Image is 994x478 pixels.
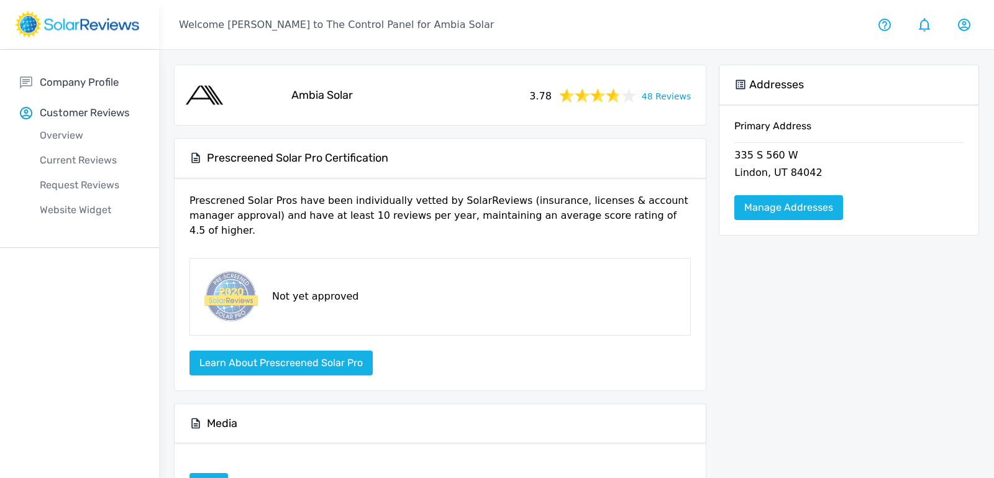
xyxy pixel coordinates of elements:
p: Welcome [PERSON_NAME] to The Control Panel for Ambia Solar [179,17,494,32]
p: Website Widget [20,203,159,218]
a: Request Reviews [20,173,159,198]
span: 3.78 [529,86,552,104]
p: Company Profile [40,75,119,90]
a: 48 Reviews [642,88,691,103]
h5: Addresses [749,78,804,92]
p: Not yet approved [272,289,358,304]
a: Current Reviews [20,148,159,173]
h6: Primary Address [734,120,964,142]
h5: Prescreened Solar Pro Certification [207,151,388,165]
p: Current Reviews [20,153,159,168]
a: Overview [20,123,159,148]
p: Customer Reviews [40,105,130,121]
p: Prescrened Solar Pros have been individually vetted by SolarReviews (insurance, licenses & accoun... [189,193,691,248]
p: Overview [20,128,159,143]
a: Manage Addresses [734,195,843,220]
img: prescreened-badge.png [200,269,260,325]
h5: Media [207,416,237,431]
p: Lindon, UT 84042 [734,165,964,183]
a: Learn about Prescreened Solar Pro [189,357,373,369]
button: Learn about Prescreened Solar Pro [189,351,373,375]
a: Website Widget [20,198,159,223]
p: 335 S 560 W [734,148,964,165]
h5: Ambia Solar [291,88,353,103]
p: Request Reviews [20,178,159,193]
